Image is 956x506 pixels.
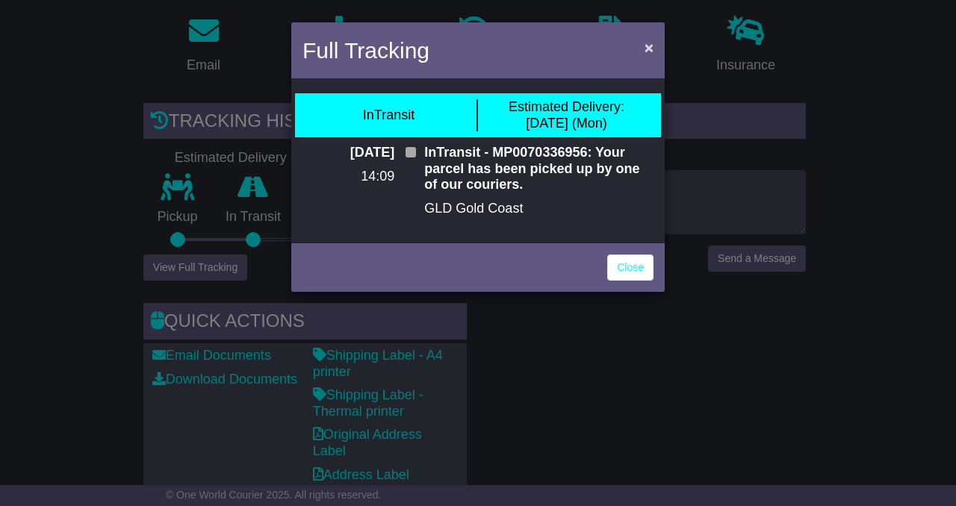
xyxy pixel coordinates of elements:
[424,145,654,193] p: InTransit - MP0070336956: Your parcel has been picked up by one of our couriers.
[509,99,624,114] span: Estimated Delivery:
[302,145,394,161] p: [DATE]
[509,99,624,131] div: [DATE] (Mon)
[363,107,415,124] div: InTransit
[637,32,661,63] button: Close
[302,34,429,67] h4: Full Tracking
[645,39,654,56] span: ×
[607,254,654,281] a: Close
[424,201,654,217] p: GLD Gold Coast
[302,169,394,185] p: 14:09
